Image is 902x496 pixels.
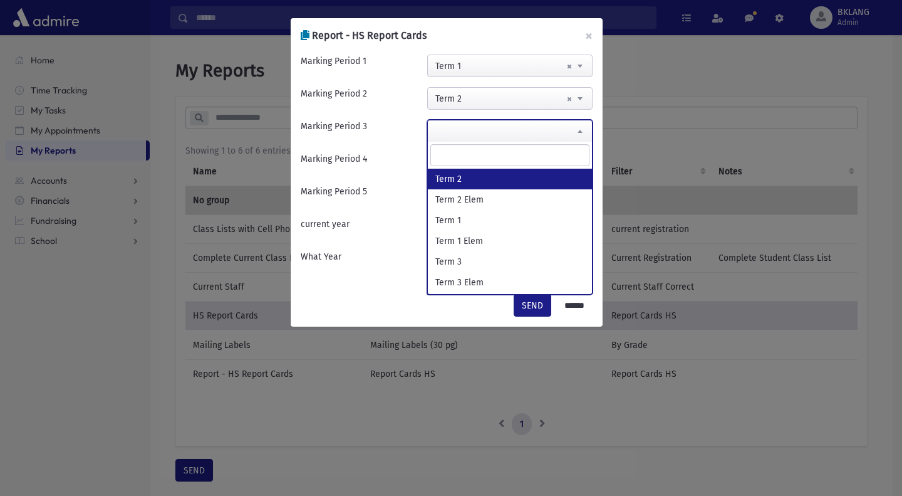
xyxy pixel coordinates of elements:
[301,185,367,198] label: Marking Period 5
[428,293,592,314] li: Term 3
[428,55,592,78] span: Term 1
[301,250,341,263] label: What Year
[575,18,603,53] button: ×
[428,169,592,189] li: Term 2
[567,88,572,110] span: Remove all items
[428,88,592,110] span: Term 2
[428,210,592,231] li: Term 1
[514,294,551,317] button: SEND
[428,231,592,251] li: Term 1 Elem
[301,87,367,100] label: Marking Period 2
[428,251,592,272] li: Term 3
[428,189,592,210] li: Term 2 Elem
[428,272,592,293] li: Term 3 Elem
[301,152,367,166] label: Marking Period 4
[427,87,593,110] span: Term 2
[301,55,366,68] label: Marking Period 1
[301,218,350,231] label: current year
[427,55,593,77] span: Term 1
[301,28,427,43] h6: Report - HS Report Cards
[301,120,367,133] label: Marking Period 3
[567,55,572,78] span: Remove all items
